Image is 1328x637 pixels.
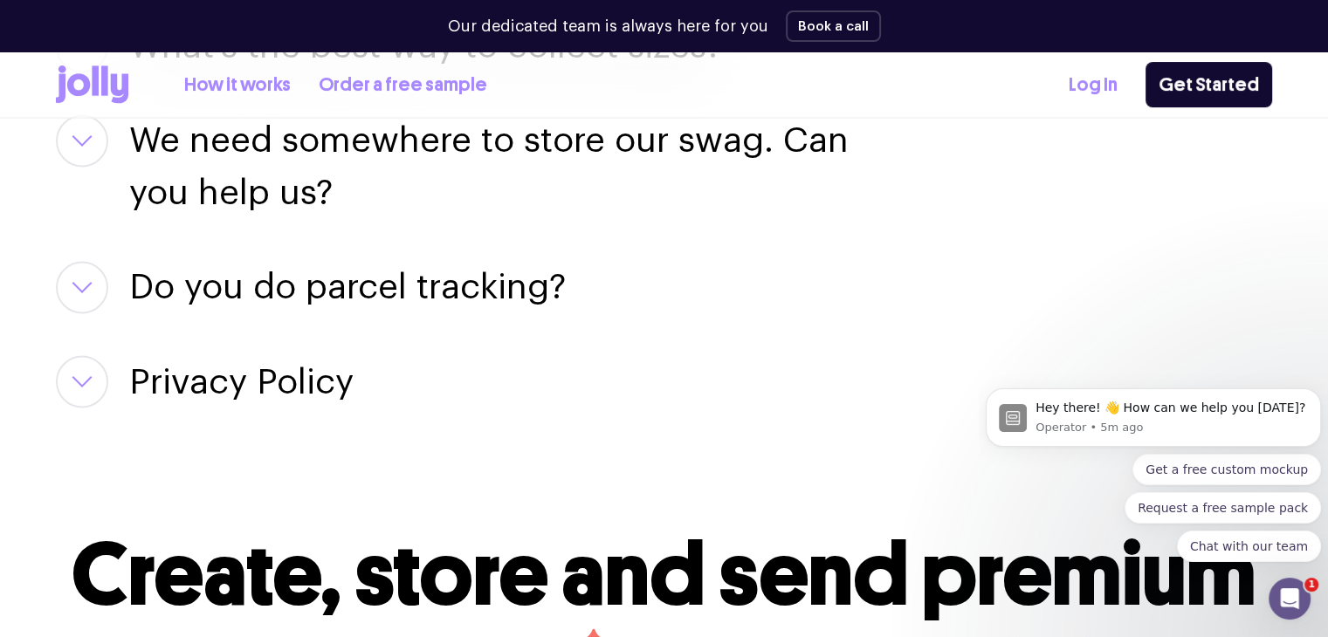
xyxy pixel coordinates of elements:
a: How it works [184,71,291,99]
button: Book a call [786,10,881,42]
iframe: Intercom live chat [1269,578,1311,620]
button: Privacy Policy [129,355,354,408]
p: Our dedicated team is always here for you [448,15,768,38]
span: Create, store and send premium [72,521,1256,627]
button: Do you do parcel tracking? [129,261,566,313]
span: 1 [1304,578,1318,592]
button: We need somewhere to store our swag. Can you help us? [129,114,895,219]
a: Log In [1069,71,1118,99]
a: Order a free sample [319,71,487,99]
a: Get Started [1146,62,1272,107]
iframe: Intercom notifications message [979,332,1328,590]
